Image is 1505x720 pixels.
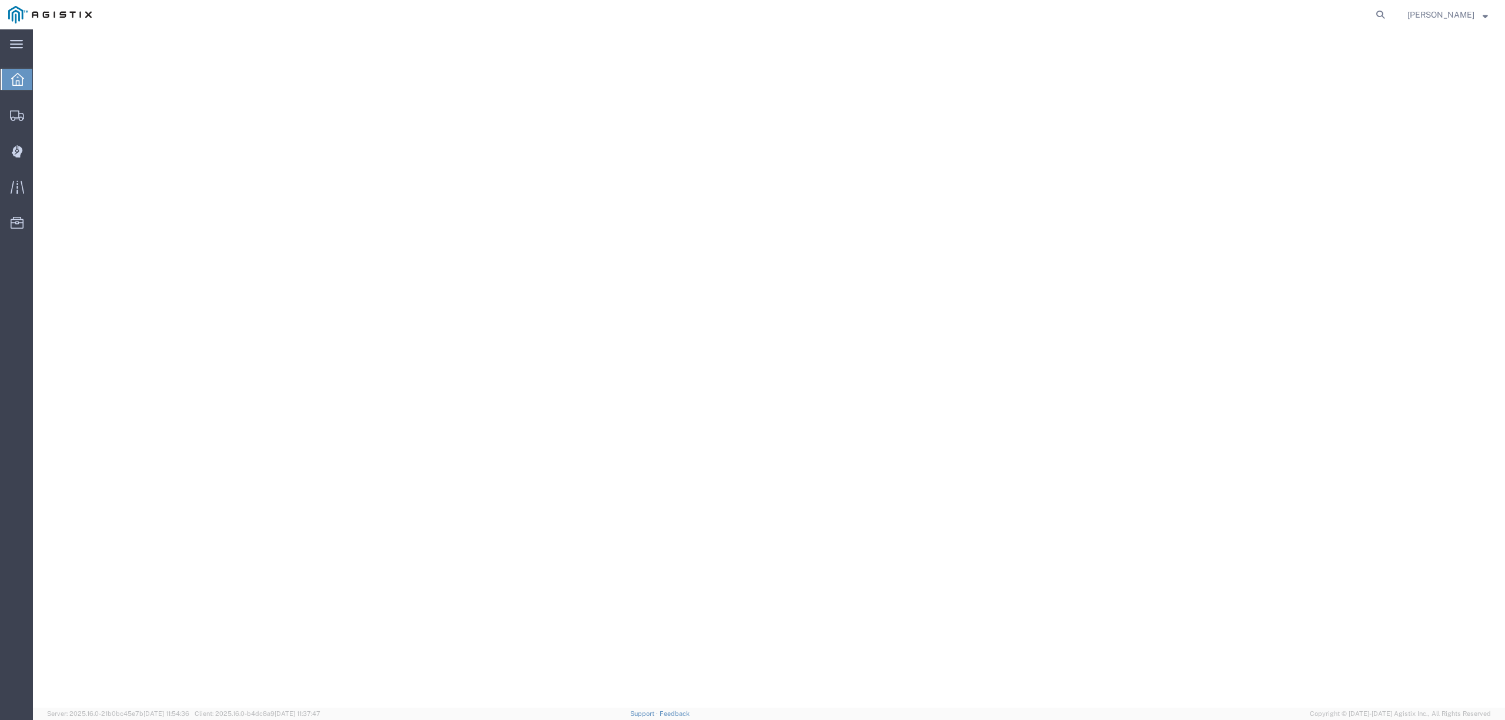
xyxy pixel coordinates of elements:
[275,710,320,717] span: [DATE] 11:37:47
[1407,8,1489,22] button: [PERSON_NAME]
[660,710,690,717] a: Feedback
[630,710,660,717] a: Support
[143,710,189,717] span: [DATE] 11:54:36
[47,710,189,717] span: Server: 2025.16.0-21b0bc45e7b
[1310,709,1491,719] span: Copyright © [DATE]-[DATE] Agistix Inc., All Rights Reserved
[195,710,320,717] span: Client: 2025.16.0-b4dc8a9
[1407,8,1474,21] span: Lorretta Ayala
[33,29,1505,708] iframe: FS Legacy Container
[8,6,92,24] img: logo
